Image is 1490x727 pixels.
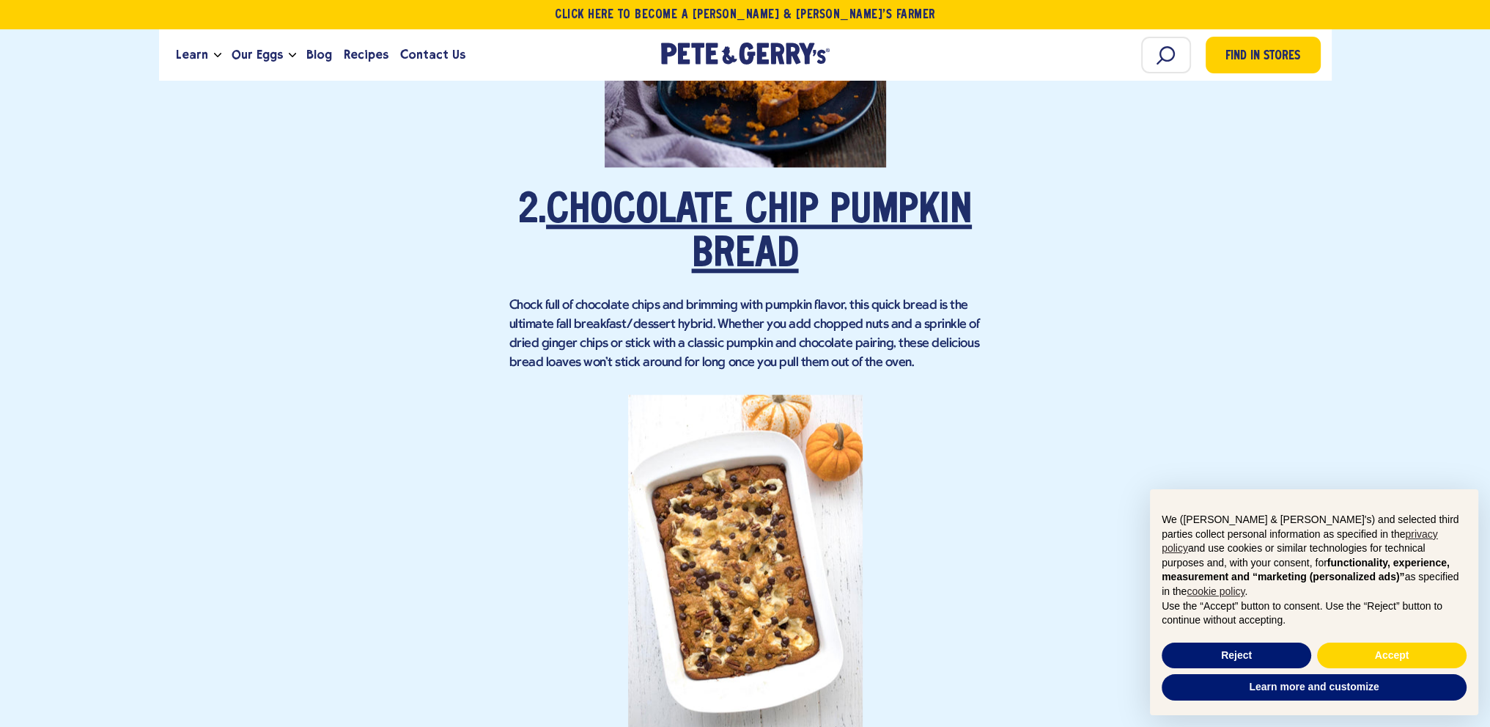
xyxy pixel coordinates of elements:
[509,189,981,277] h2: 2.
[1162,513,1467,599] p: We ([PERSON_NAME] & [PERSON_NAME]'s) and selected third parties collect personal information as s...
[1138,478,1490,727] div: Notice
[214,53,221,58] button: Open the dropdown menu for Learn
[300,35,338,75] a: Blog
[1187,585,1244,597] a: cookie policy
[1317,643,1467,669] button: Accept
[232,45,283,64] span: Our Eggs
[306,45,332,64] span: Blog
[289,53,296,58] button: Open the dropdown menu for Our Eggs
[1162,599,1467,628] p: Use the “Accept” button to consent. Use the “Reject” button to continue without accepting.
[400,45,465,64] span: Contact Us
[394,35,471,75] a: Contact Us
[338,35,394,75] a: Recipes
[176,45,208,64] span: Learn
[226,35,289,75] a: Our Eggs
[344,45,388,64] span: Recipes
[509,296,981,373] p: Chock full of chocolate chips and brimming with pumpkin flavor, this quick bread is the ultimate ...
[170,35,214,75] a: Learn
[546,191,972,277] a: Chocolate Chip Pumpkin Bread
[1162,643,1311,669] button: Reject
[1225,47,1300,67] span: Find in Stores
[1141,37,1191,73] input: Search
[1206,37,1321,73] a: Find in Stores
[1162,674,1467,701] button: Learn more and customize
